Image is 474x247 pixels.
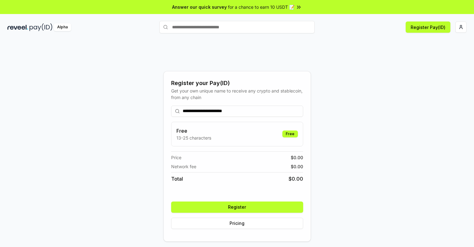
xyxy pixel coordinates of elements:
[54,23,71,31] div: Alpha
[228,4,294,10] span: for a chance to earn 10 USDT 📝
[7,23,28,31] img: reveel_dark
[291,163,303,170] span: $ 0.00
[282,131,298,137] div: Free
[171,175,183,183] span: Total
[289,175,303,183] span: $ 0.00
[30,23,52,31] img: pay_id
[406,21,450,33] button: Register Pay(ID)
[176,127,211,135] h3: Free
[291,154,303,161] span: $ 0.00
[171,163,196,170] span: Network fee
[171,202,303,213] button: Register
[171,218,303,229] button: Pricing
[171,79,303,88] div: Register your Pay(ID)
[176,135,211,141] p: 13-25 characters
[172,4,227,10] span: Answer our quick survey
[171,154,181,161] span: Price
[171,88,303,101] div: Get your own unique name to receive any crypto and stablecoin, from any chain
